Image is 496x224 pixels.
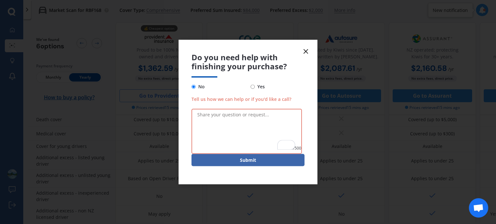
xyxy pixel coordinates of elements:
[291,145,301,151] span: 0 / 500
[191,109,302,154] textarea: To enrich screen reader interactions, please activate Accessibility in Grammarly extension settings
[251,84,255,89] input: Yes
[196,83,205,91] span: No
[191,154,305,166] button: Submit
[255,83,265,91] span: Yes
[469,198,488,218] div: Open chat
[191,96,291,102] span: Tell us how we can help or if you'd like a call?
[191,53,305,71] span: Do you need help with finishing your purchase?
[191,84,196,89] input: No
